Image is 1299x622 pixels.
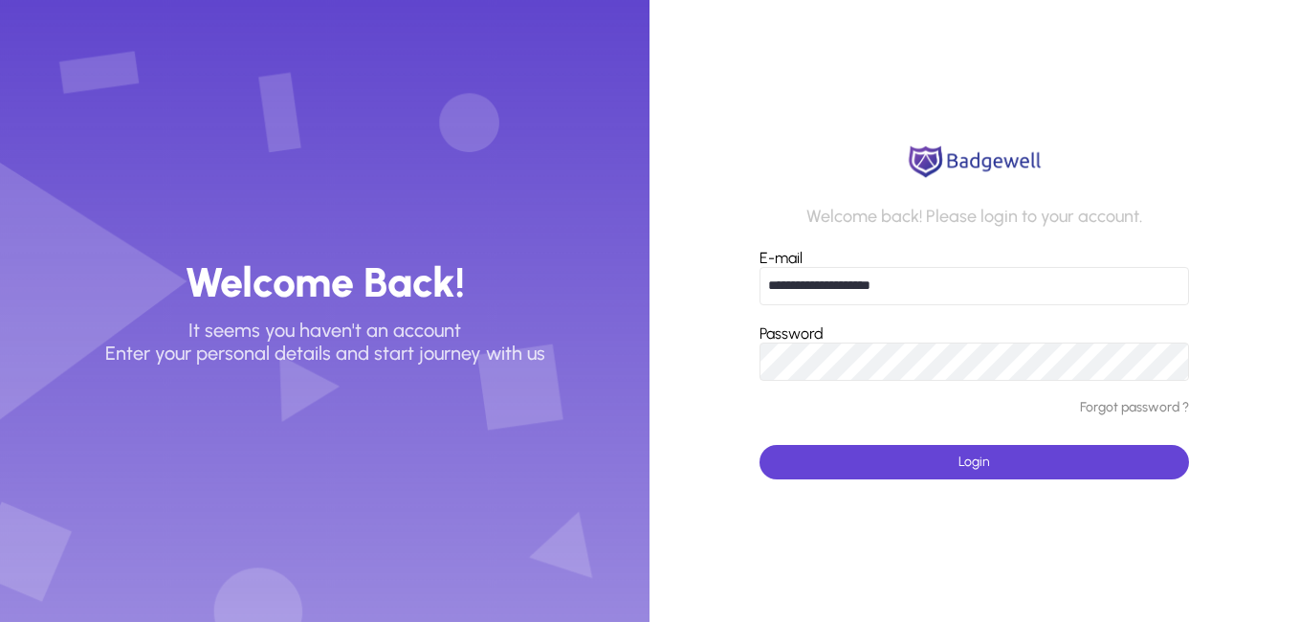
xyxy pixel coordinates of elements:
[903,143,1046,181] img: logo.png
[185,257,465,308] h3: Welcome Back!
[806,207,1142,228] p: Welcome back! Please login to your account.
[188,319,461,342] p: It seems you haven't an account
[760,445,1188,479] button: Login
[958,454,990,470] span: Login
[760,249,803,267] label: E-mail
[1080,400,1189,416] a: Forgot password ?
[760,324,824,343] label: Password
[105,342,545,365] p: Enter your personal details and start journey with us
